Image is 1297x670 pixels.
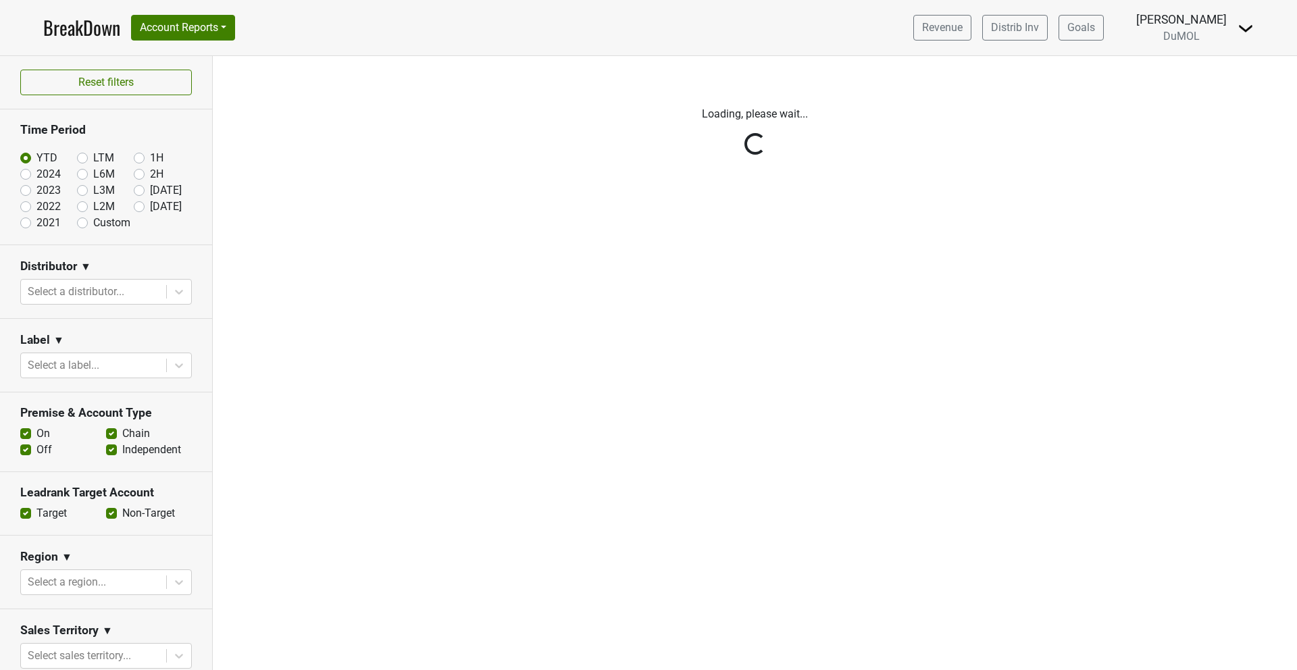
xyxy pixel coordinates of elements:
button: Account Reports [131,15,235,41]
div: [PERSON_NAME] [1136,11,1227,28]
span: DuMOL [1163,30,1200,43]
a: Revenue [913,15,971,41]
a: Goals [1059,15,1104,41]
p: Loading, please wait... [380,106,1130,122]
a: Distrib Inv [982,15,1048,41]
img: Dropdown Menu [1238,20,1254,36]
a: BreakDown [43,14,120,42]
